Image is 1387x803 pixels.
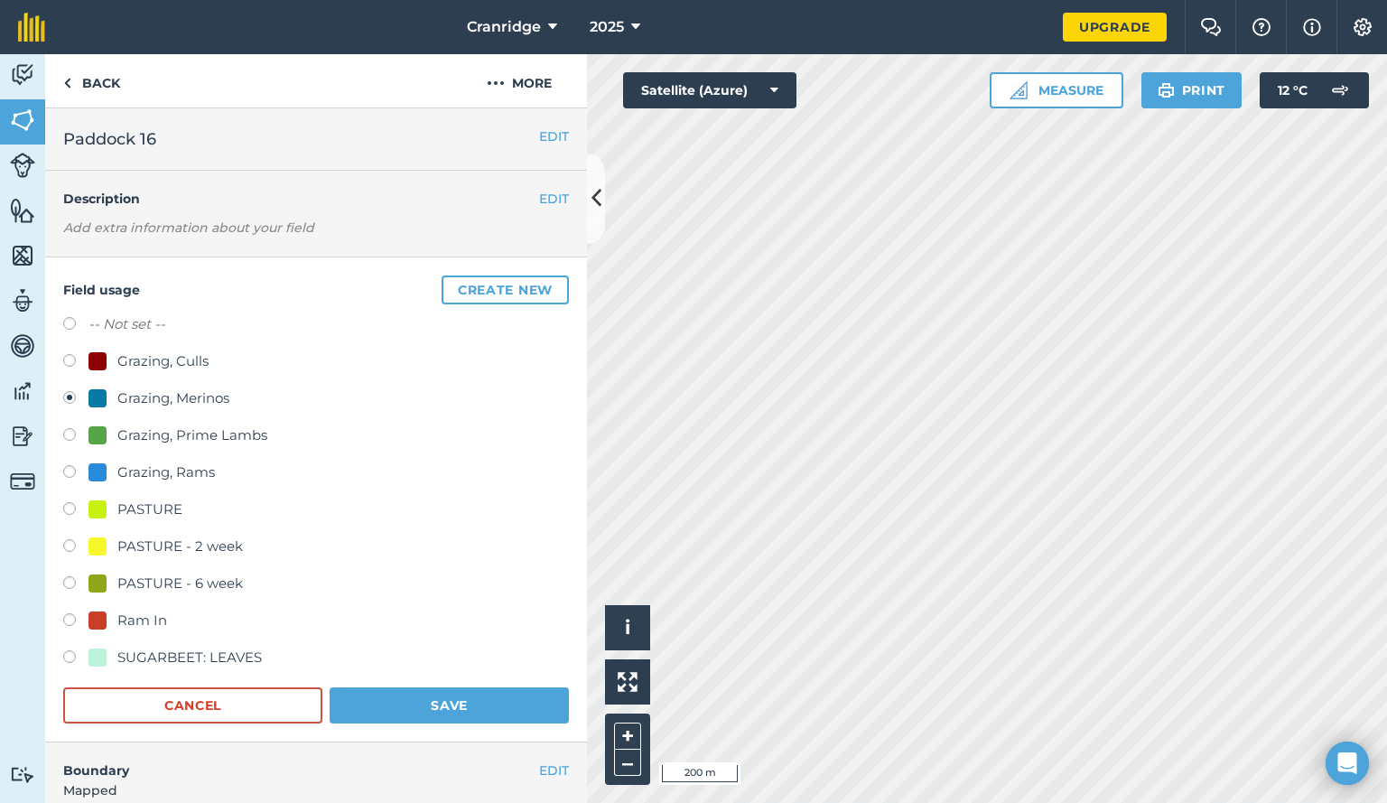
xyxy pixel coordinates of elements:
button: 12 °C [1260,72,1369,108]
img: svg+xml;base64,PHN2ZyB4bWxucz0iaHR0cDovL3d3dy53My5vcmcvMjAwMC9zdmciIHdpZHRoPSI5IiBoZWlnaHQ9IjI0Ii... [63,72,71,94]
h4: Boundary [45,742,539,780]
img: svg+xml;base64,PD94bWwgdmVyc2lvbj0iMS4wIiBlbmNvZGluZz0idXRmLTgiPz4KPCEtLSBHZW5lcmF0b3I6IEFkb2JlIE... [10,766,35,783]
button: i [605,605,650,650]
div: Ram In [117,610,167,631]
div: Open Intercom Messenger [1326,742,1369,785]
button: Cancel [63,687,322,724]
label: -- Not set -- [88,313,165,335]
span: 12 ° C [1278,72,1308,108]
h4: Field usage [63,275,569,304]
img: svg+xml;base64,PD94bWwgdmVyc2lvbj0iMS4wIiBlbmNvZGluZz0idXRmLTgiPz4KPCEtLSBHZW5lcmF0b3I6IEFkb2JlIE... [10,378,35,405]
img: A question mark icon [1251,18,1272,36]
img: Ruler icon [1010,81,1028,99]
button: EDIT [539,189,569,209]
button: Print [1141,72,1243,108]
img: svg+xml;base64,PD94bWwgdmVyc2lvbj0iMS4wIiBlbmNvZGluZz0idXRmLTgiPz4KPCEtLSBHZW5lcmF0b3I6IEFkb2JlIE... [10,469,35,494]
button: EDIT [539,126,569,146]
a: Back [45,54,138,107]
img: A cog icon [1352,18,1373,36]
h4: Description [63,189,569,209]
div: PASTURE - 6 week [117,573,243,594]
button: EDIT [539,761,569,780]
img: svg+xml;base64,PD94bWwgdmVyc2lvbj0iMS4wIiBlbmNvZGluZz0idXRmLTgiPz4KPCEtLSBHZW5lcmF0b3I6IEFkb2JlIE... [10,423,35,450]
div: Grazing, Prime Lambs [117,425,267,446]
img: Four arrows, one pointing top left, one top right, one bottom right and the last bottom left [618,672,638,692]
button: Save [330,687,569,724]
img: svg+xml;base64,PHN2ZyB4bWxucz0iaHR0cDovL3d3dy53My5vcmcvMjAwMC9zdmciIHdpZHRoPSI1NiIgaGVpZ2h0PSI2MC... [10,107,35,134]
em: Add extra information about your field [63,219,314,236]
button: + [614,723,641,750]
button: – [614,750,641,776]
img: svg+xml;base64,PD94bWwgdmVyc2lvbj0iMS4wIiBlbmNvZGluZz0idXRmLTgiPz4KPCEtLSBHZW5lcmF0b3I6IEFkb2JlIE... [10,153,35,178]
div: Grazing, Merinos [117,387,229,409]
span: Paddock 16 [63,126,156,152]
img: svg+xml;base64,PD94bWwgdmVyc2lvbj0iMS4wIiBlbmNvZGluZz0idXRmLTgiPz4KPCEtLSBHZW5lcmF0b3I6IEFkb2JlIE... [1322,72,1358,108]
div: Grazing, Culls [117,350,209,372]
div: PASTURE [117,499,182,520]
img: svg+xml;base64,PD94bWwgdmVyc2lvbj0iMS4wIiBlbmNvZGluZz0idXRmLTgiPz4KPCEtLSBHZW5lcmF0b3I6IEFkb2JlIE... [10,287,35,314]
button: Measure [990,72,1123,108]
div: Grazing, Rams [117,462,215,483]
div: SUGARBEET: LEAVES [117,647,262,668]
button: More [451,54,587,107]
img: fieldmargin Logo [18,13,45,42]
img: svg+xml;base64,PHN2ZyB4bWxucz0iaHR0cDovL3d3dy53My5vcmcvMjAwMC9zdmciIHdpZHRoPSIxOSIgaGVpZ2h0PSIyNC... [1158,79,1175,101]
button: Satellite (Azure) [623,72,796,108]
span: i [625,616,630,639]
span: Cranridge [467,16,541,38]
img: svg+xml;base64,PHN2ZyB4bWxucz0iaHR0cDovL3d3dy53My5vcmcvMjAwMC9zdmciIHdpZHRoPSIxNyIgaGVpZ2h0PSIxNy... [1303,16,1321,38]
img: Two speech bubbles overlapping with the left bubble in the forefront [1200,18,1222,36]
span: 2025 [590,16,624,38]
img: svg+xml;base64,PD94bWwgdmVyc2lvbj0iMS4wIiBlbmNvZGluZz0idXRmLTgiPz4KPCEtLSBHZW5lcmF0b3I6IEFkb2JlIE... [10,332,35,359]
a: Upgrade [1063,13,1167,42]
button: Create new [442,275,569,304]
div: PASTURE - 2 week [117,536,243,557]
img: svg+xml;base64,PHN2ZyB4bWxucz0iaHR0cDovL3d3dy53My5vcmcvMjAwMC9zdmciIHdpZHRoPSI1NiIgaGVpZ2h0PSI2MC... [10,197,35,224]
img: svg+xml;base64,PHN2ZyB4bWxucz0iaHR0cDovL3d3dy53My5vcmcvMjAwMC9zdmciIHdpZHRoPSI1NiIgaGVpZ2h0PSI2MC... [10,242,35,269]
span: Mapped [45,780,587,800]
img: svg+xml;base64,PHN2ZyB4bWxucz0iaHR0cDovL3d3dy53My5vcmcvMjAwMC9zdmciIHdpZHRoPSIyMCIgaGVpZ2h0PSIyNC... [487,72,505,94]
img: svg+xml;base64,PD94bWwgdmVyc2lvbj0iMS4wIiBlbmNvZGluZz0idXRmLTgiPz4KPCEtLSBHZW5lcmF0b3I6IEFkb2JlIE... [10,61,35,89]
